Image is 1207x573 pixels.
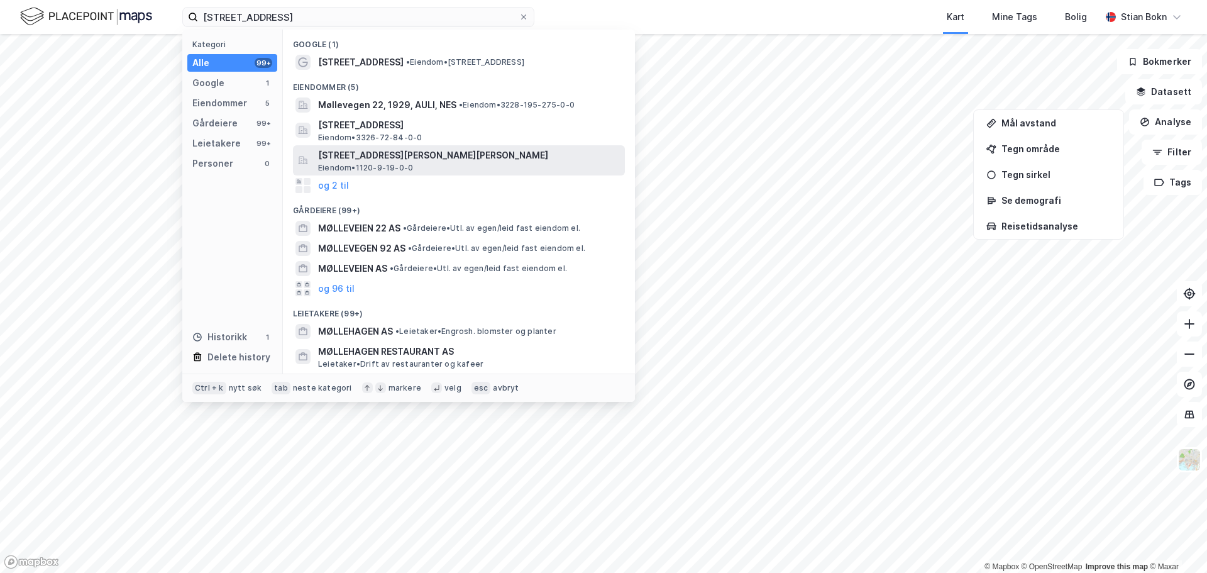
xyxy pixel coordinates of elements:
[318,261,387,276] span: MØLLEVEIEN AS
[471,382,491,394] div: esc
[318,324,393,339] span: MØLLEHAGEN AS
[1142,140,1202,165] button: Filter
[1144,170,1202,195] button: Tags
[318,55,404,70] span: [STREET_ADDRESS]
[318,148,620,163] span: [STREET_ADDRESS][PERSON_NAME][PERSON_NAME]
[389,383,421,393] div: markere
[1117,49,1202,74] button: Bokmerker
[255,58,272,68] div: 99+
[318,118,620,133] span: [STREET_ADDRESS]
[272,382,290,394] div: tab
[406,57,410,67] span: •
[1001,195,1111,206] div: Se demografi
[192,330,247,345] div: Historikk
[255,118,272,128] div: 99+
[262,332,272,342] div: 1
[192,382,226,394] div: Ctrl + k
[1129,109,1202,135] button: Analyse
[1001,221,1111,231] div: Reisetidsanalyse
[408,243,412,253] span: •
[192,55,209,70] div: Alle
[1177,448,1201,472] img: Z
[403,223,407,233] span: •
[390,264,394,273] span: •
[395,326,556,337] span: Leietaker • Engrosh. blomster og planter
[493,383,519,393] div: avbryt
[318,163,413,173] span: Eiendom • 1120-9-19-0-0
[395,326,399,336] span: •
[192,96,247,111] div: Eiendommer
[318,133,422,143] span: Eiendom • 3326-72-84-0-0
[318,241,405,256] span: MØLLEVEGEN 92 AS
[318,97,456,113] span: Møllevegen 22, 1929, AULI, NES
[1125,79,1202,104] button: Datasett
[318,281,355,296] button: og 96 til
[262,78,272,88] div: 1
[198,8,519,26] input: Søk på adresse, matrikkel, gårdeiere, leietakere eller personer
[192,136,241,151] div: Leietakere
[192,116,238,131] div: Gårdeiere
[1144,513,1207,573] div: Kontrollprogram for chat
[192,40,277,49] div: Kategori
[1001,169,1111,180] div: Tegn sirkel
[192,156,233,171] div: Personer
[390,264,567,274] span: Gårdeiere • Utl. av egen/leid fast eiendom el.
[1001,118,1111,128] div: Mål avstand
[20,6,152,28] img: logo.f888ab2527a4732fd821a326f86c7f29.svg
[992,9,1037,25] div: Mine Tags
[293,383,352,393] div: neste kategori
[207,350,270,365] div: Delete history
[1001,143,1111,154] div: Tegn område
[318,359,483,369] span: Leietaker • Drift av restauranter og kafeer
[406,57,524,67] span: Eiendom • [STREET_ADDRESS]
[262,159,272,169] div: 0
[283,299,635,321] div: Leietakere (99+)
[459,100,575,110] span: Eiendom • 3228-195-275-0-0
[229,383,262,393] div: nytt søk
[408,243,585,253] span: Gårdeiere • Utl. av egen/leid fast eiendom el.
[947,9,964,25] div: Kart
[283,30,635,52] div: Google (1)
[1121,9,1167,25] div: Stian Bokn
[283,196,635,218] div: Gårdeiere (99+)
[459,100,463,109] span: •
[444,383,461,393] div: velg
[255,138,272,148] div: 99+
[318,344,620,359] span: MØLLEHAGEN RESTAURANT AS
[192,75,224,91] div: Google
[984,562,1019,571] a: Mapbox
[283,72,635,95] div: Eiendommer (5)
[1065,9,1087,25] div: Bolig
[1144,513,1207,573] iframe: Chat Widget
[262,98,272,108] div: 5
[1086,562,1148,571] a: Improve this map
[4,555,59,569] a: Mapbox homepage
[1022,562,1083,571] a: OpenStreetMap
[318,178,349,193] button: og 2 til
[318,221,400,236] span: MØLLEVEIEN 22 AS
[403,223,580,233] span: Gårdeiere • Utl. av egen/leid fast eiendom el.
